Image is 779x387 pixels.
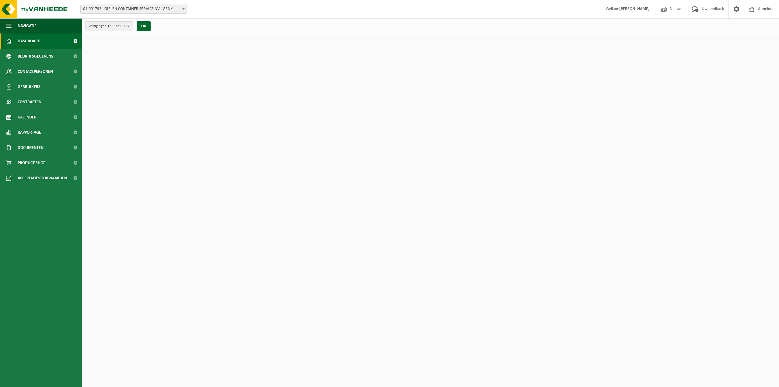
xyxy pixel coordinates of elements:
span: Contracten [18,94,41,110]
span: Rapportage [18,125,41,140]
span: Vestigingen [89,22,125,31]
count: (255/255) [108,24,125,28]
span: 01-001792 - GIELEN CONTAINER SERVICE NV - GENK [80,5,187,14]
button: OK [137,21,151,31]
span: Bedrijfsgegevens [18,49,53,64]
span: Kalender [18,110,37,125]
strong: [PERSON_NAME] [619,7,650,11]
span: Product Shop [18,155,45,171]
span: Gebruikers [18,79,40,94]
span: Documenten [18,140,44,155]
button: Vestigingen(255/255) [85,21,133,30]
span: Navigatie [18,18,37,33]
span: Acceptatievoorwaarden [18,171,67,186]
span: Contactpersonen [18,64,53,79]
span: 01-001792 - GIELEN CONTAINER SERVICE NV - GENK [81,5,187,13]
span: Dashboard [18,33,40,49]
